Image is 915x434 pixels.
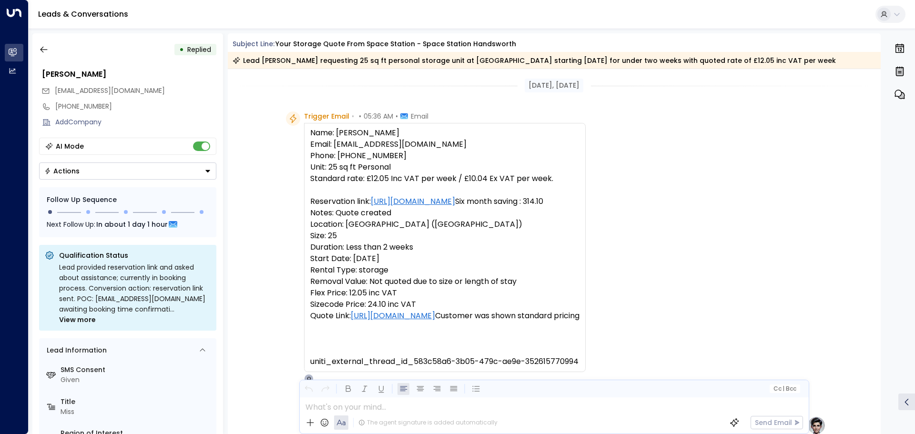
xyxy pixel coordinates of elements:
[371,196,455,207] a: [URL][DOMAIN_NAME]
[319,383,331,395] button: Redo
[42,69,216,80] div: [PERSON_NAME]
[61,375,213,385] div: Given
[61,397,213,407] label: Title
[396,111,398,121] span: •
[233,56,836,65] div: Lead [PERSON_NAME] requesting 25 sq ft personal storage unit at [GEOGRAPHIC_DATA] starting [DATE]...
[310,127,579,367] pre: Name: [PERSON_NAME] Email: [EMAIL_ADDRESS][DOMAIN_NAME] Phone: [PHONE_NUMBER] Unit: 25 sq ft Pers...
[96,219,168,230] span: In about 1 day 1 hour
[304,374,314,384] div: O
[304,111,349,121] span: Trigger Email
[769,384,800,394] button: Cc|Bcc
[59,251,211,260] p: Qualification Status
[44,167,80,175] div: Actions
[38,9,128,20] a: Leads & Conversations
[56,141,84,151] div: AI Mode
[55,86,165,95] span: [EMAIL_ADDRESS][DOMAIN_NAME]
[411,111,428,121] span: Email
[187,45,211,54] span: Replied
[59,262,211,325] div: Lead provided reservation link and asked about assistance; currently in booking process. Conversi...
[364,111,393,121] span: 05:36 AM
[55,101,216,111] div: [PHONE_NUMBER]
[47,195,209,205] div: Follow Up Sequence
[39,162,216,180] button: Actions
[783,385,784,392] span: |
[55,117,216,127] div: AddCompany
[359,111,361,121] span: •
[773,385,796,392] span: Cc Bcc
[55,86,165,96] span: hewufinys@gmail.com
[47,219,209,230] div: Next Follow Up:
[39,162,216,180] div: Button group with a nested menu
[525,79,583,92] div: [DATE], [DATE]
[61,365,213,375] label: SMS Consent
[351,310,435,322] a: [URL][DOMAIN_NAME]
[358,418,498,427] div: The agent signature is added automatically
[179,41,184,58] div: •
[352,111,354,121] span: •
[275,39,516,49] div: Your storage quote from Space Station - Space Station Handsworth
[61,407,213,417] div: Miss
[303,383,315,395] button: Undo
[43,345,107,355] div: Lead Information
[233,39,274,49] span: Subject Line:
[59,314,96,325] span: View more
